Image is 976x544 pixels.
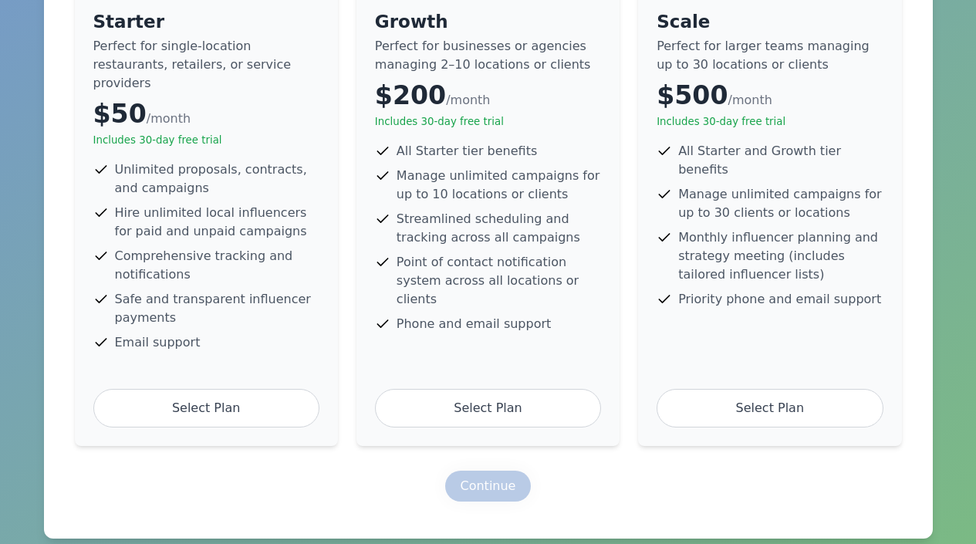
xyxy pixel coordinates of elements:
span: Streamlined scheduling and tracking across all campaigns [397,210,601,247]
p: Perfect for businesses or agencies managing 2–10 locations or clients [375,37,601,74]
h4: Growth [375,9,601,34]
div: $50 [93,99,319,130]
span: Email support [115,333,201,352]
div: Select Plan [375,389,601,427]
span: All Starter and Growth tier benefits [678,142,883,179]
span: Safe and transparent influencer payments [115,290,319,327]
span: Phone and email support [397,315,551,333]
span: Manage unlimited campaigns for up to 30 clients or locations [678,185,883,222]
span: Unlimited proposals, contracts, and campaigns [115,160,319,198]
div: $500 [657,80,883,111]
p: Perfect for larger teams managing up to 30 locations or clients [657,37,883,74]
p: Perfect for single-location restaurants, retailers, or service providers [93,37,319,93]
p: Includes 30-day free trial [657,114,883,130]
span: Manage unlimited campaigns for up to 10 locations or clients [397,167,601,204]
span: /month [446,93,490,107]
p: Includes 30-day free trial [93,133,319,148]
span: All Starter tier benefits [397,142,537,160]
div: $200 [375,80,601,111]
h4: Starter [93,9,319,34]
span: Priority phone and email support [678,290,881,309]
span: /month [728,93,772,107]
div: Select Plan [657,389,883,427]
span: Point of contact notification system across all locations or clients [397,253,601,309]
h4: Scale [657,9,883,34]
span: /month [147,111,191,126]
div: Continue [461,477,516,495]
button: Continue [445,471,532,502]
span: Hire unlimited local influencers for paid and unpaid campaigns [115,204,319,241]
span: Monthly influencer planning and strategy meeting (includes tailored influencer lists) [678,228,883,284]
p: Includes 30-day free trial [375,114,601,130]
div: Select Plan [93,389,319,427]
span: Comprehensive tracking and notifications [115,247,319,284]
